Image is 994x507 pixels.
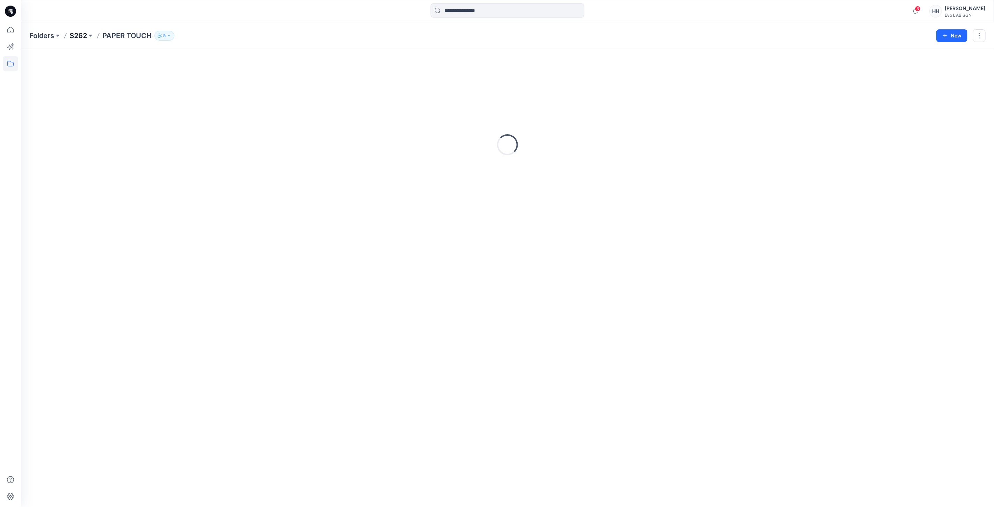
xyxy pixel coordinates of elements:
[102,31,152,41] p: PAPER TOUCH
[154,31,174,41] button: 5
[945,4,985,13] div: [PERSON_NAME]
[936,29,967,42] button: New
[70,31,87,41] a: S262
[29,31,54,41] a: Folders
[929,5,942,17] div: HH
[163,32,166,40] p: 5
[915,6,921,12] span: 3
[945,13,985,18] div: Evo LAB SGN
